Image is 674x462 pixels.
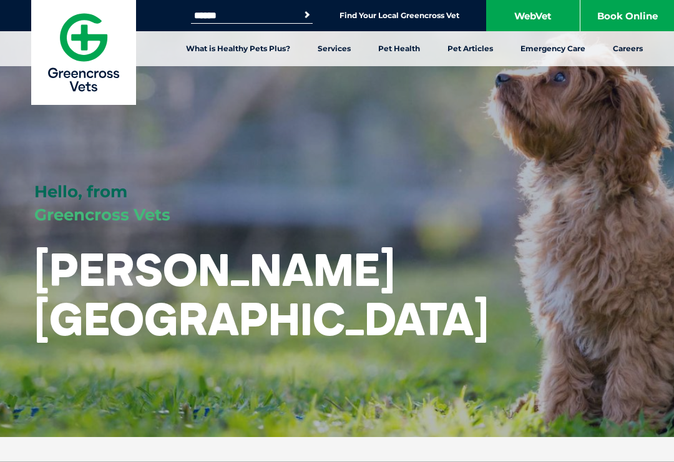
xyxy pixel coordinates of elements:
a: Pet Health [364,31,434,66]
span: Hello, from [34,182,127,202]
h1: [PERSON_NAME][GEOGRAPHIC_DATA] [34,245,489,343]
a: Careers [599,31,657,66]
a: Emergency Care [507,31,599,66]
span: Greencross Vets [34,205,170,225]
a: Pet Articles [434,31,507,66]
a: Services [304,31,364,66]
a: What is Healthy Pets Plus? [172,31,304,66]
a: Find Your Local Greencross Vet [339,11,459,21]
button: Search [301,9,313,21]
